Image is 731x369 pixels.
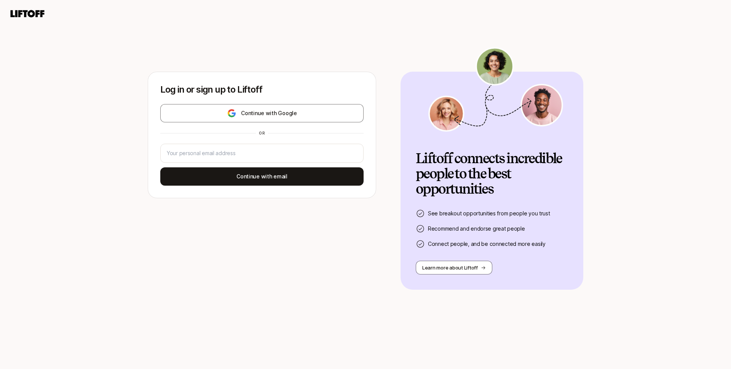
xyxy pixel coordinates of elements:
[160,104,364,122] button: Continue with Google
[428,239,546,249] p: Connect people, and be connected more easily
[427,47,564,132] img: signup-banner
[227,109,236,118] img: google-logo
[416,151,568,197] h2: Liftoff connects incredible people to the best opportunities
[428,224,525,233] p: Recommend and endorse great people
[416,261,492,274] button: Learn more about Liftoff
[428,209,550,218] p: See breakout opportunities from people you trust
[256,130,268,136] div: or
[167,149,357,158] input: Your personal email address
[160,84,364,95] p: Log in or sign up to Liftoff
[160,167,364,186] button: Continue with email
